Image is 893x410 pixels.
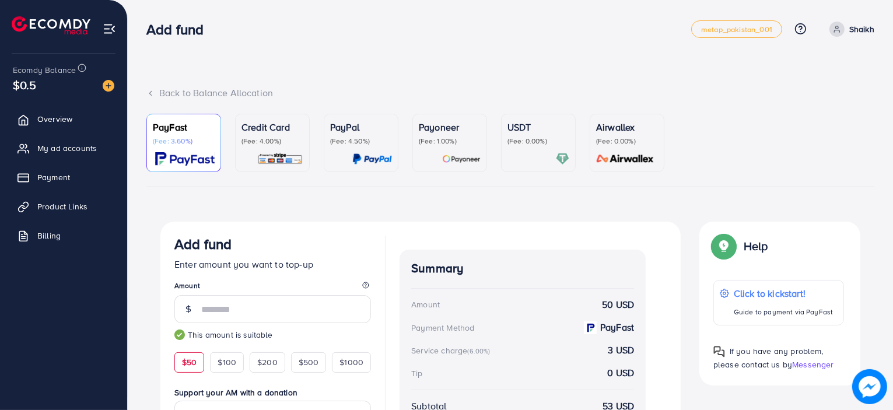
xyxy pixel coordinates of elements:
[339,356,363,368] span: $1000
[174,236,232,253] h3: Add fund
[734,305,833,319] p: Guide to payment via PayFast
[713,345,824,370] span: If you have any problem, please contact us by
[352,152,392,166] img: card
[174,257,371,271] p: Enter amount you want to top-up
[299,356,319,368] span: $500
[153,120,215,134] p: PayFast
[411,322,474,334] div: Payment Method
[9,195,118,218] a: Product Links
[467,346,490,356] small: (6.00%)
[9,107,118,131] a: Overview
[37,201,87,212] span: Product Links
[37,113,72,125] span: Overview
[37,171,70,183] span: Payment
[419,120,481,134] p: Payoneer
[411,299,440,310] div: Amount
[13,64,76,76] span: Ecomdy Balance
[153,136,215,146] p: (Fee: 3.60%)
[37,230,61,241] span: Billing
[103,80,114,92] img: image
[411,261,634,276] h4: Summary
[825,22,874,37] a: Shaikh
[596,136,658,146] p: (Fee: 0.00%)
[257,356,278,368] span: $200
[174,329,371,341] small: This amount is suitable
[593,152,658,166] img: card
[607,366,634,380] strong: 0 USD
[174,330,185,340] img: guide
[155,152,215,166] img: card
[852,369,887,404] img: image
[174,387,371,398] label: Support your AM with a donation
[146,21,213,38] h3: Add fund
[9,224,118,247] a: Billing
[330,136,392,146] p: (Fee: 4.50%)
[442,152,481,166] img: card
[507,136,569,146] p: (Fee: 0.00%)
[600,321,634,334] strong: PayFast
[218,356,236,368] span: $100
[596,120,658,134] p: Airwallex
[257,152,303,166] img: card
[744,239,768,253] p: Help
[556,152,569,166] img: card
[507,120,569,134] p: USDT
[849,22,874,36] p: Shaikh
[9,166,118,189] a: Payment
[691,20,782,38] a: metap_pakistan_001
[241,120,303,134] p: Credit Card
[330,120,392,134] p: PayPal
[12,16,90,34] img: logo
[241,136,303,146] p: (Fee: 4.00%)
[103,22,116,36] img: menu
[37,142,97,154] span: My ad accounts
[13,76,37,93] span: $0.5
[182,356,197,368] span: $50
[734,286,833,300] p: Click to kickstart!
[419,136,481,146] p: (Fee: 1.00%)
[792,359,834,370] span: Messenger
[713,346,725,358] img: Popup guide
[146,86,874,100] div: Back to Balance Allocation
[411,345,493,356] div: Service charge
[608,344,634,357] strong: 3 USD
[701,26,772,33] span: metap_pakistan_001
[174,281,371,295] legend: Amount
[602,298,634,311] strong: 50 USD
[411,367,422,379] div: Tip
[9,136,118,160] a: My ad accounts
[584,321,597,334] img: payment
[713,236,734,257] img: Popup guide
